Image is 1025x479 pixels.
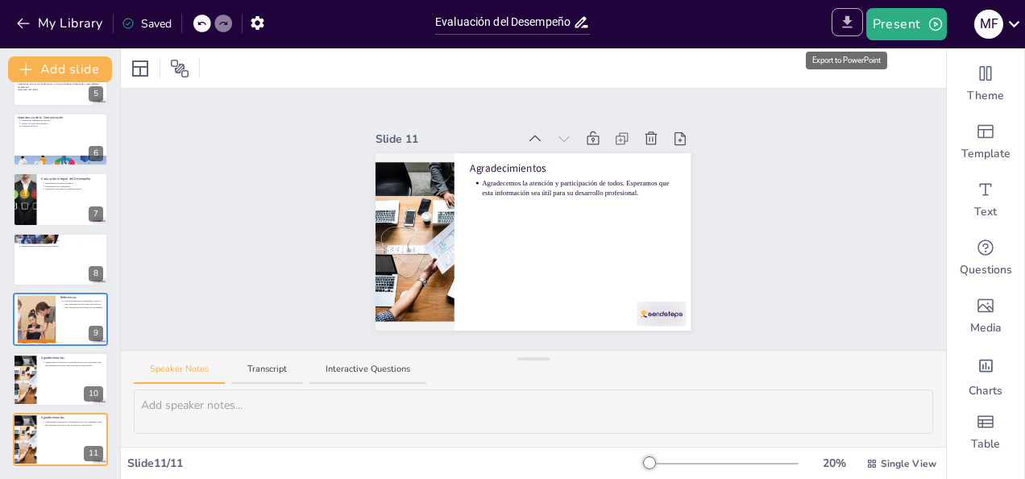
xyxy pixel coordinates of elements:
[41,355,103,360] p: Agradecimientos
[13,413,108,466] div: https://cdn.sendsteps.com/images/logo/sendsteps_logo_white.pnghttps://cdn.sendsteps.com/images/lo...
[13,233,108,286] div: https://cdn.sendsteps.com/images/logo/sendsteps_logo_white.pnghttps://cdn.sendsteps.com/images/lo...
[969,383,1002,399] span: Charts
[815,455,853,472] div: 20 %
[947,171,1024,229] div: Add text boxes
[18,115,103,120] p: Importancia de la Comunicación
[89,326,103,341] div: 9
[974,8,1003,40] button: M F
[435,10,573,34] input: Insert title
[170,59,189,78] span: Position
[45,182,103,185] p: Identificación de áreas de mejora
[12,10,110,36] button: My Library
[89,86,103,102] div: 5
[947,403,1024,461] div: Add a table
[947,287,1024,345] div: Add images, graphics, shapes or video
[21,122,103,125] p: Mejora las relaciones laborales
[60,295,103,300] p: Referencias
[961,146,1010,162] span: Template
[21,125,103,128] p: Previene conflictos
[89,206,103,222] div: 7
[18,88,103,91] p: Generated with [URL]
[134,363,225,385] button: Speaker Notes
[8,56,112,82] button: Add slide
[967,88,1004,104] span: Theme
[231,363,303,385] button: Transcript
[127,56,153,81] div: Layout
[13,173,108,226] div: https://cdn.sendsteps.com/images/logo/sendsteps_logo_white.pnghttps://cdn.sendsteps.com/images/lo...
[45,185,103,188] p: Optimización del rendimiento
[127,455,644,472] div: Slide 11 / 11
[122,15,172,32] div: Saved
[974,10,1003,39] div: M F
[832,8,863,40] span: Export to PowerPoint
[866,8,947,40] button: Present
[84,386,103,402] div: 10
[13,113,108,166] div: https://cdn.sendsteps.com/images/logo/sendsteps_logo_white.pnghttps://cdn.sendsteps.com/images/lo...
[45,420,103,426] p: Agradecemos la atención y participación de todos. Esperamos que esta información sea útil para su...
[21,119,103,122] p: Fomenta la comunicación abierta
[309,363,426,385] button: Interactive Questions
[13,352,108,406] div: https://cdn.sendsteps.com/images/logo/sendsteps_logo_white.pnghttps://cdn.sendsteps.com/images/lo...
[18,77,103,89] p: En esta presentación, exploraremos la evaluación del desempeño organizacional como una herramient...
[89,146,103,161] div: 6
[947,229,1024,287] div: Get real-time input from your audience
[376,131,517,148] div: Slide 11
[483,178,675,198] p: Agradecemos la atención y participación de todos. Esperamos que esta información sea útil para su...
[13,293,108,346] div: https://cdn.sendsteps.com/images/logo/sendsteps_logo_white.pnghttps://cdn.sendsteps.com/images/lo...
[21,242,103,245] p: Facilita la comunicación interna
[960,262,1012,278] span: Questions
[18,235,103,240] p: Conclusión
[971,436,1000,452] span: Table
[45,188,103,191] p: Alineación con objetivos organizacionales
[970,320,1002,336] span: Media
[806,52,887,69] div: Export to PowerPoint
[64,300,103,309] p: (2024) Evaluación de desempeño: ¿qué es y cómo funciona? (2025) Guía sobre qué es y cómo realizar...
[881,456,936,471] span: Single View
[947,55,1024,113] div: Change the overall theme
[974,204,997,220] span: Text
[21,239,103,242] p: Esencial para el crecimiento y sostenibilidad
[471,160,675,175] p: Agradecimientos
[947,345,1024,403] div: Add charts and graphs
[89,266,103,281] div: 8
[84,446,103,461] div: 11
[947,113,1024,171] div: Add ready made slides
[41,177,103,181] p: Evaluación Integral del Desempeño
[41,415,103,420] p: Agradecimientos
[45,360,103,366] p: Agradecemos la atención y participación de todos. Esperamos que esta información sea útil para su...
[21,245,103,248] p: Transformación de información en acciones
